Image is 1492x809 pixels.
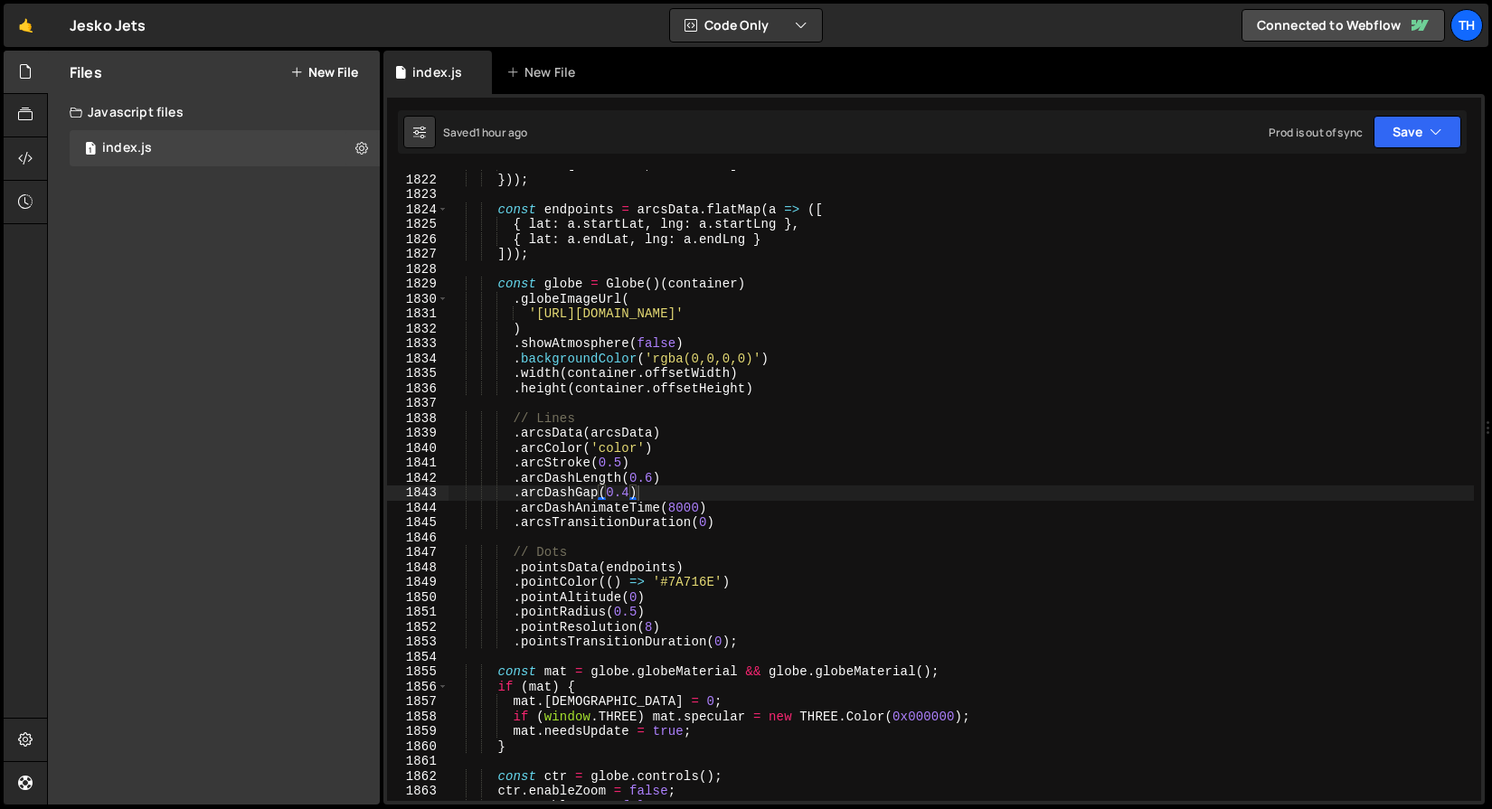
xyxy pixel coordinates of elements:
div: 1851 [387,605,449,620]
div: 1859 [387,724,449,739]
div: 1858 [387,710,449,725]
div: 1839 [387,426,449,441]
div: 1855 [387,664,449,680]
div: 1857 [387,694,449,710]
div: 1842 [387,471,449,486]
div: 1844 [387,501,449,516]
div: 1830 [387,292,449,307]
div: 1827 [387,247,449,262]
div: 1849 [387,575,449,590]
div: 1848 [387,560,449,576]
div: 1829 [387,277,449,292]
div: 1840 [387,441,449,456]
div: 1832 [387,322,449,337]
div: index.js [412,63,462,81]
div: 1831 [387,306,449,322]
div: 1828 [387,262,449,278]
div: 1853 [387,635,449,650]
a: Connected to Webflow [1242,9,1445,42]
h2: Files [70,62,102,82]
div: 1823 [387,187,449,202]
div: 1861 [387,754,449,769]
button: Save [1374,116,1461,148]
div: 1846 [387,531,449,546]
div: 1834 [387,352,449,367]
div: Saved [443,125,527,140]
div: 1 hour ago [476,125,528,140]
a: 🤙 [4,4,48,47]
div: 1833 [387,336,449,352]
a: Th [1450,9,1483,42]
div: 1824 [387,202,449,218]
div: 1854 [387,650,449,665]
div: 1845 [387,515,449,531]
div: 1825 [387,217,449,232]
div: 1852 [387,620,449,635]
div: 1860 [387,739,449,755]
div: Javascript files [48,94,380,130]
div: 1826 [387,232,449,248]
div: Prod is out of sync [1269,125,1363,140]
div: 1841 [387,456,449,471]
button: Code Only [670,9,822,42]
div: 1850 [387,590,449,606]
div: 1837 [387,396,449,411]
button: New File [290,65,358,80]
div: New File [506,63,582,81]
div: 1843 [387,485,449,501]
div: index.js [102,140,152,156]
div: 1863 [387,784,449,799]
div: 1847 [387,545,449,560]
div: 1835 [387,366,449,381]
div: 1856 [387,680,449,695]
div: 1822 [387,173,449,188]
span: 1 [85,143,96,157]
div: Jesko Jets [70,14,146,36]
div: 1862 [387,769,449,785]
div: 1838 [387,411,449,427]
div: 1836 [387,381,449,397]
div: 16759/45776.js [70,130,380,166]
